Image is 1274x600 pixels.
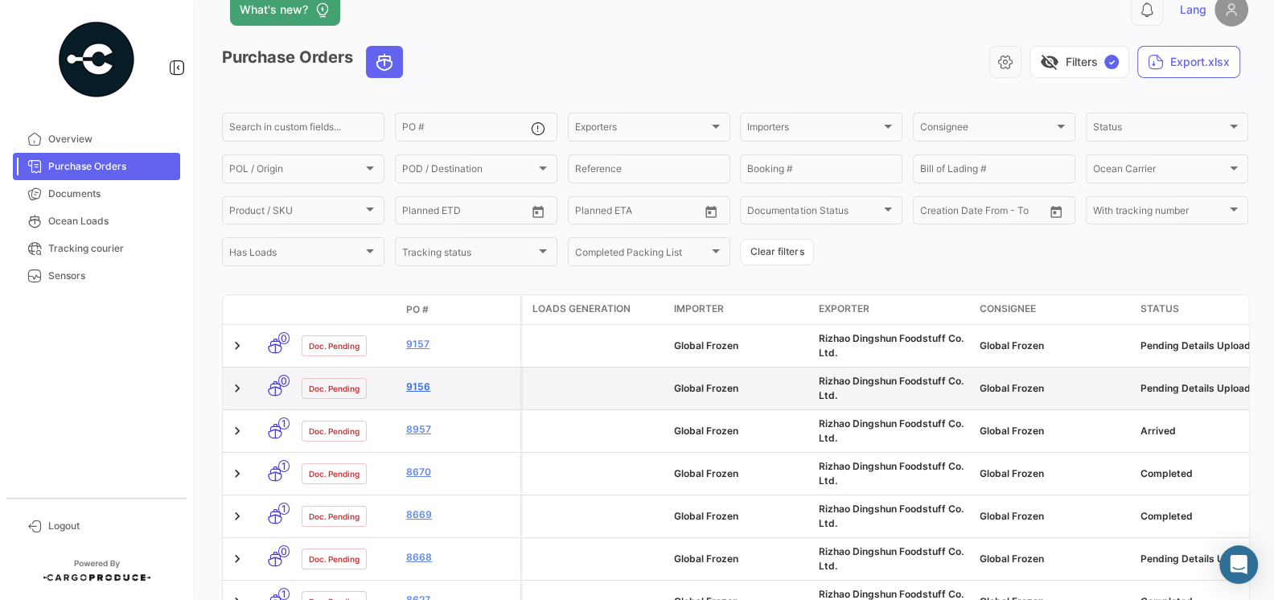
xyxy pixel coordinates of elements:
[819,375,964,401] span: Rizhao Dingshun Foodstuff Co. Ltd.
[309,425,360,438] span: Doc. Pending
[980,425,1044,437] span: Global Frozen
[48,187,174,201] span: Documents
[56,19,137,100] img: powered-by.png
[575,249,709,260] span: Completed Packing List
[402,166,536,177] span: POD / Destination
[436,208,495,219] input: To
[1093,166,1227,177] span: Ocean Carrier
[920,208,943,219] input: From
[674,382,738,394] span: Global Frozen
[1140,302,1179,316] span: Status
[13,180,180,208] a: Documents
[526,199,550,224] button: Open calendar
[406,422,514,437] a: 8957
[309,382,360,395] span: Doc. Pending
[406,302,429,317] span: PO #
[406,508,514,522] a: 8669
[575,124,709,135] span: Exporters
[1137,46,1240,78] button: Export.xlsx
[819,545,964,572] span: Rizhao Dingshun Foodstuff Co. Ltd.
[980,382,1044,394] span: Global Frozen
[747,208,881,219] span: Documentation Status
[309,467,360,480] span: Doc. Pending
[1044,199,1068,224] button: Open calendar
[973,295,1134,324] datatable-header-cell: Consignee
[674,553,738,565] span: Global Frozen
[747,124,881,135] span: Importers
[13,262,180,290] a: Sensors
[812,295,973,324] datatable-header-cell: Exporter
[406,380,514,394] a: 9156
[48,269,174,283] span: Sensors
[532,302,631,316] span: Loads generation
[980,302,1036,316] span: Consignee
[13,208,180,235] a: Ocean Loads
[406,337,514,351] a: 9157
[229,338,245,354] a: Expand/Collapse Row
[309,510,360,523] span: Doc. Pending
[980,339,1044,351] span: Global Frozen
[920,124,1054,135] span: Consignee
[674,302,724,316] span: Importer
[980,510,1044,522] span: Global Frozen
[1093,208,1227,219] span: With tracking number
[674,467,738,479] span: Global Frozen
[229,466,245,482] a: Expand/Collapse Row
[1180,2,1206,18] span: Lang
[367,47,402,77] button: Ocean
[48,519,174,533] span: Logout
[229,508,245,524] a: Expand/Collapse Row
[402,208,425,219] input: From
[1040,52,1059,72] span: visibility_off
[278,417,290,429] span: 1
[278,545,290,557] span: 0
[48,132,174,146] span: Overview
[309,339,360,352] span: Doc. Pending
[278,375,290,387] span: 0
[954,208,1013,219] input: To
[48,159,174,174] span: Purchase Orders
[668,295,812,324] datatable-header-cell: Importer
[229,423,245,439] a: Expand/Collapse Row
[229,166,363,177] span: POL / Origin
[229,208,363,219] span: Product / SKU
[980,467,1044,479] span: Global Frozen
[278,503,290,515] span: 1
[819,460,964,487] span: Rizhao Dingshun Foodstuff Co. Ltd.
[309,553,360,565] span: Doc. Pending
[819,332,964,359] span: Rizhao Dingshun Foodstuff Co. Ltd.
[13,153,180,180] a: Purchase Orders
[222,46,408,78] h3: Purchase Orders
[980,553,1044,565] span: Global Frozen
[13,235,180,262] a: Tracking courier
[819,417,964,444] span: Rizhao Dingshun Foodstuff Co. Ltd.
[609,208,668,219] input: To
[674,510,738,522] span: Global Frozen
[48,241,174,256] span: Tracking courier
[48,214,174,228] span: Ocean Loads
[740,239,814,265] button: Clear filters
[406,465,514,479] a: 8670
[229,380,245,397] a: Expand/Collapse Row
[278,460,290,472] span: 1
[1093,124,1227,135] span: Status
[699,199,723,224] button: Open calendar
[575,208,598,219] input: From
[240,2,308,18] span: What's new?
[402,249,536,260] span: Tracking status
[255,303,295,316] datatable-header-cell: Transport mode
[229,551,245,567] a: Expand/Collapse Row
[1029,46,1129,78] button: visibility_offFilters✓
[278,588,290,600] span: 1
[406,550,514,565] a: 8668
[229,249,363,260] span: Has Loads
[819,302,869,316] span: Exporter
[674,339,738,351] span: Global Frozen
[819,503,964,529] span: Rizhao Dingshun Foodstuff Co. Ltd.
[295,303,400,316] datatable-header-cell: Doc. Status
[1104,55,1119,69] span: ✓
[1219,545,1258,584] div: Abrir Intercom Messenger
[13,125,180,153] a: Overview
[523,295,668,324] datatable-header-cell: Loads generation
[674,425,738,437] span: Global Frozen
